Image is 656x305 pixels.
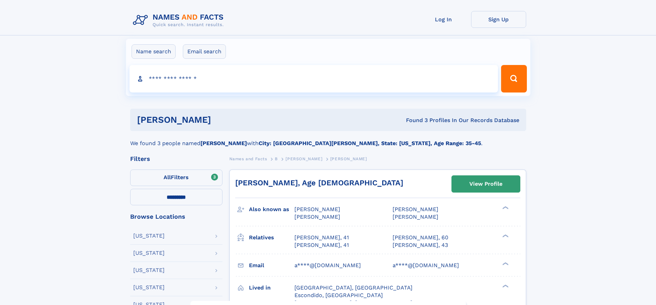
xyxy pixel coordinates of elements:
[294,206,340,213] span: [PERSON_NAME]
[130,156,222,162] div: Filters
[133,250,165,256] div: [US_STATE]
[164,174,171,181] span: All
[133,233,165,239] div: [US_STATE]
[229,154,267,163] a: Names and Facts
[501,284,509,288] div: ❯
[285,154,322,163] a: [PERSON_NAME]
[137,116,309,124] h1: [PERSON_NAME]
[130,214,222,220] div: Browse Locations
[294,214,340,220] span: [PERSON_NAME]
[235,178,403,187] a: [PERSON_NAME], Age [DEMOGRAPHIC_DATA]
[183,44,226,59] label: Email search
[249,204,294,215] h3: Also known as
[132,44,176,59] label: Name search
[129,65,498,92] input: search input
[501,206,509,210] div: ❯
[393,214,438,220] span: [PERSON_NAME]
[393,241,448,249] a: [PERSON_NAME], 43
[133,285,165,290] div: [US_STATE]
[275,156,278,161] span: B
[501,233,509,238] div: ❯
[501,261,509,266] div: ❯
[130,170,222,186] label: Filters
[471,11,526,28] a: Sign Up
[133,268,165,273] div: [US_STATE]
[249,232,294,243] h3: Relatives
[130,131,526,148] div: We found 3 people named with .
[294,284,413,291] span: [GEOGRAPHIC_DATA], [GEOGRAPHIC_DATA]
[393,234,448,241] a: [PERSON_NAME], 60
[249,282,294,294] h3: Lived in
[501,65,527,92] button: Search Button
[330,156,367,161] span: [PERSON_NAME]
[130,11,229,30] img: Logo Names and Facts
[452,176,520,192] a: View Profile
[285,156,322,161] span: [PERSON_NAME]
[275,154,278,163] a: B
[469,176,502,192] div: View Profile
[294,292,383,298] span: Escondido, [GEOGRAPHIC_DATA]
[393,206,438,213] span: [PERSON_NAME]
[200,140,247,146] b: [PERSON_NAME]
[294,234,349,241] a: [PERSON_NAME], 41
[249,260,294,271] h3: Email
[259,140,481,146] b: City: [GEOGRAPHIC_DATA][PERSON_NAME], State: [US_STATE], Age Range: 35-45
[416,11,471,28] a: Log In
[309,117,519,124] div: Found 3 Profiles In Our Records Database
[294,241,349,249] a: [PERSON_NAME], 41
